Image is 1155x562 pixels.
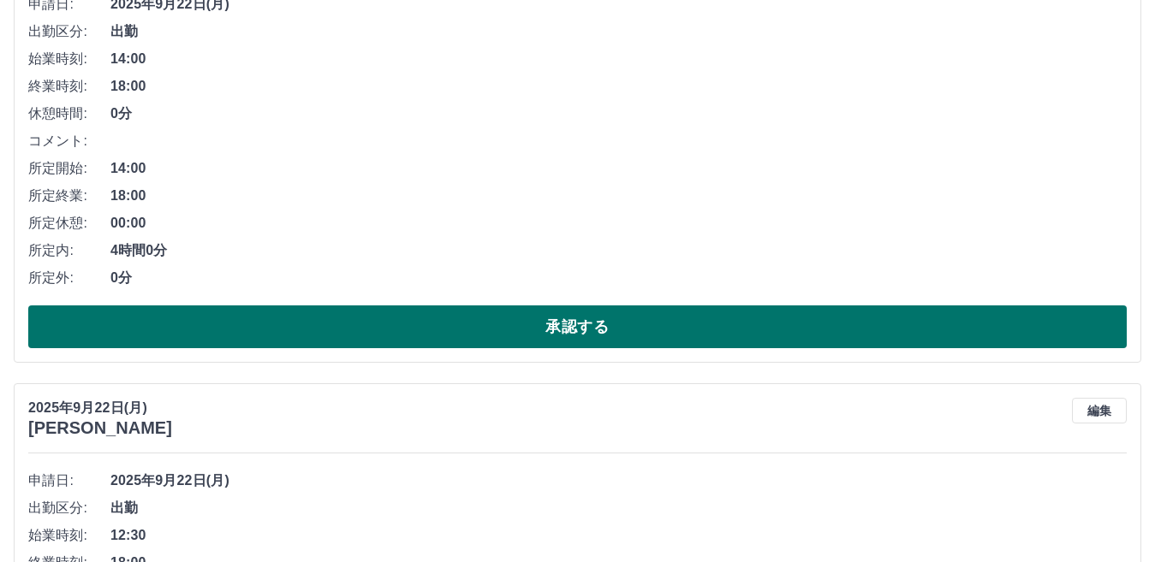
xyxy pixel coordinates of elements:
[110,158,1127,179] span: 14:00
[28,305,1127,348] button: 承認する
[28,49,110,69] span: 始業時刻:
[110,268,1127,288] span: 0分
[110,49,1127,69] span: 14:00
[28,240,110,261] span: 所定内:
[28,498,110,518] span: 出勤区分:
[28,268,110,288] span: 所定外:
[28,470,110,491] span: 申請日:
[28,158,110,179] span: 所定開始:
[28,398,172,418] p: 2025年9月22日(月)
[110,470,1127,491] span: 2025年9月22日(月)
[110,186,1127,206] span: 18:00
[110,498,1127,518] span: 出勤
[28,131,110,151] span: コメント:
[28,104,110,124] span: 休憩時間:
[28,525,110,546] span: 始業時刻:
[28,418,172,438] h3: [PERSON_NAME]
[28,21,110,42] span: 出勤区分:
[28,186,110,206] span: 所定終業:
[28,76,110,97] span: 終業時刻:
[110,21,1127,42] span: 出勤
[110,240,1127,261] span: 4時間0分
[110,76,1127,97] span: 18:00
[110,213,1127,234] span: 00:00
[110,525,1127,546] span: 12:30
[1072,398,1127,423] button: 編集
[28,213,110,234] span: 所定休憩:
[110,104,1127,124] span: 0分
